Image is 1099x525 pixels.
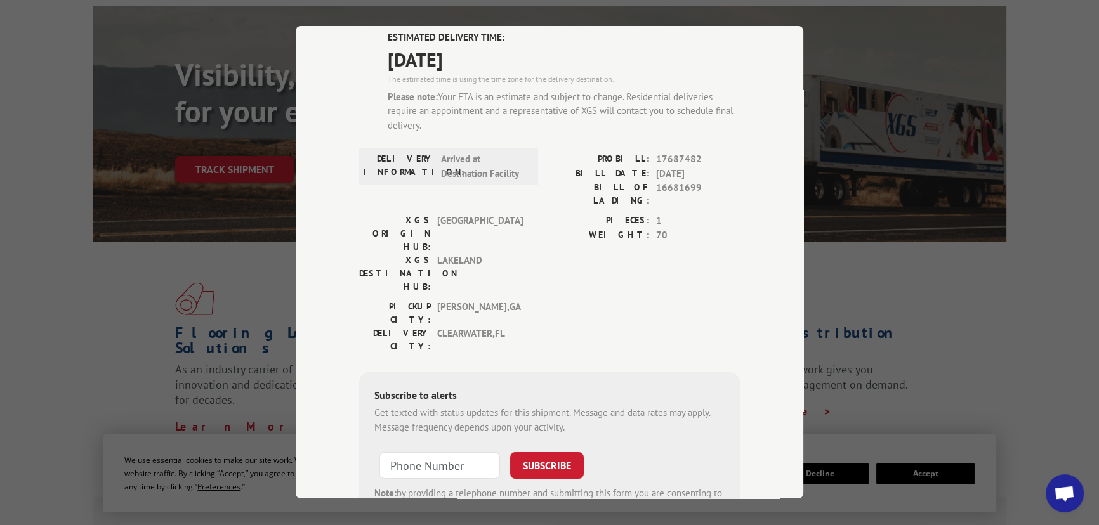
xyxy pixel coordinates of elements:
[359,300,431,327] label: PICKUP CITY:
[656,214,740,228] span: 1
[388,91,438,103] strong: Please note:
[437,327,523,353] span: CLEARWATER , FL
[437,300,523,327] span: [PERSON_NAME] , GA
[388,90,740,133] div: Your ETA is an estimate and subject to change. Residential deliveries require an appointment and ...
[379,452,500,479] input: Phone Number
[359,214,431,254] label: XGS ORIGIN HUB:
[656,228,740,243] span: 70
[388,45,740,74] span: [DATE]
[359,254,431,294] label: XGS DESTINATION HUB:
[441,152,527,181] span: Arrived at Destination Facility
[374,387,725,406] div: Subscribe to alerts
[359,327,431,353] label: DELIVERY CITY:
[363,152,435,181] label: DELIVERY INFORMATION:
[549,167,650,181] label: BILL DATE:
[549,152,650,167] label: PROBILL:
[510,452,584,479] button: SUBSCRIBE
[549,181,650,207] label: BILL OF LADING:
[656,152,740,167] span: 17687482
[388,30,740,45] label: ESTIMATED DELIVERY TIME:
[1046,474,1084,512] div: Open chat
[437,214,523,254] span: [GEOGRAPHIC_DATA]
[388,74,740,85] div: The estimated time is using the time zone for the delivery destination.
[549,228,650,243] label: WEIGHT:
[656,167,740,181] span: [DATE]
[374,487,397,499] strong: Note:
[374,406,725,434] div: Get texted with status updates for this shipment. Message and data rates may apply. Message frequ...
[437,254,523,294] span: LAKELAND
[656,181,740,207] span: 16681699
[549,214,650,228] label: PIECES:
